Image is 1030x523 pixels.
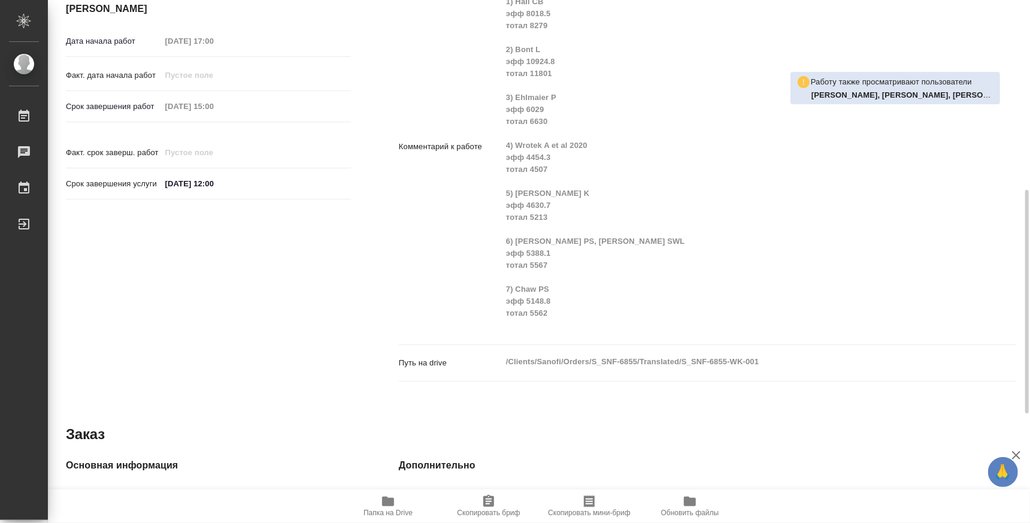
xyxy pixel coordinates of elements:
button: Скопировать бриф [438,489,539,523]
button: Папка на Drive [338,489,438,523]
input: Пустое поле [161,66,266,84]
h4: [PERSON_NAME] [66,2,351,16]
p: Факт. срок заверш. работ [66,147,161,159]
p: Факт. дата начала работ [66,69,161,81]
span: Папка на Drive [363,509,413,517]
p: Путь на drive [399,357,502,369]
input: Пустое поле [161,32,266,50]
h4: Основная информация [66,458,351,473]
p: Срок завершения работ [66,101,161,113]
p: Срок завершения услуги [66,178,161,190]
span: Скопировать мини-бриф [548,509,630,517]
button: Скопировать мини-бриф [539,489,640,523]
button: Обновить файлы [640,489,740,523]
button: 🙏 [988,457,1018,487]
input: Пустое поле [161,144,266,161]
h2: Заказ [66,425,105,444]
h4: Дополнительно [399,458,1017,473]
span: 🙏 [993,459,1013,485]
p: Дата начала работ [66,35,161,47]
input: Пустое поле [161,489,351,506]
span: Скопировать бриф [457,509,520,517]
textarea: /Clients/Sanofi/Orders/S_SNF-6855/Translated/S_SNF-6855-WK-001 [502,352,965,372]
input: Пустое поле [502,489,965,506]
p: Комментарий к работе [399,141,502,153]
input: ✎ Введи что-нибудь [161,175,266,192]
span: Обновить файлы [661,509,719,517]
input: Пустое поле [161,98,266,115]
